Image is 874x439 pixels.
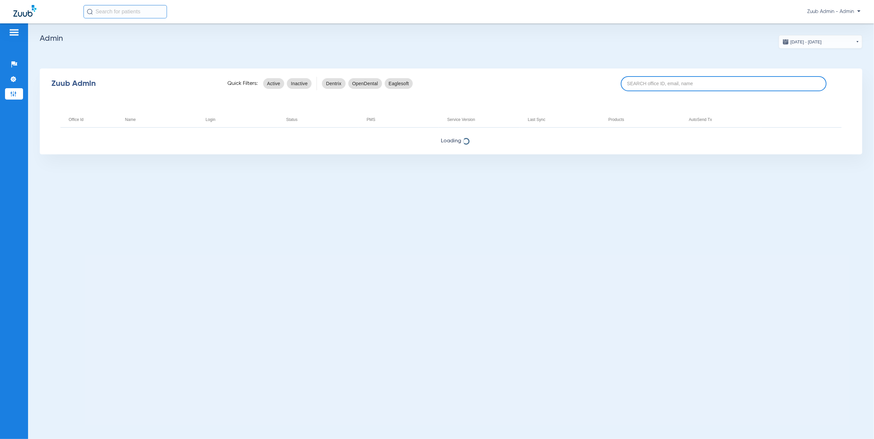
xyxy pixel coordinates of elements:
mat-chip-listbox: pms-filters [322,77,413,90]
div: Office Id [69,116,83,123]
div: AutoSend Tx [689,116,712,123]
div: Last Sync [528,116,546,123]
span: Active [267,80,281,87]
input: SEARCH office ID, email, name [621,76,827,91]
img: hamburger-icon [9,28,19,36]
div: Login [206,116,215,123]
input: Search for patients [83,5,167,18]
div: Office Id [69,116,117,123]
img: Zuub Logo [13,5,36,17]
div: Service Version [447,116,475,123]
span: Loading [40,138,862,144]
span: Zuub Admin - Admin [807,8,861,15]
div: Name [125,116,136,123]
span: Eaglesoft [389,80,409,87]
span: Inactive [291,80,308,87]
img: Search Icon [87,9,93,15]
div: PMS [367,116,439,123]
div: Zuub Admin [51,80,216,87]
div: Products [608,116,681,123]
span: Dentrix [326,80,341,87]
div: AutoSend Tx [689,116,761,123]
span: OpenDental [352,80,378,87]
iframe: Chat Widget [841,407,874,439]
div: Name [125,116,197,123]
h2: Admin [40,35,862,42]
mat-chip-listbox: status-filters [263,77,312,90]
span: Quick Filters: [228,80,258,87]
div: Last Sync [528,116,600,123]
div: Status [286,116,358,123]
div: Products [608,116,624,123]
img: date.svg [782,38,789,45]
div: PMS [367,116,375,123]
div: Service Version [447,116,519,123]
div: Status [286,116,298,123]
button: [DATE] - [DATE] [779,35,862,48]
div: Login [206,116,278,123]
